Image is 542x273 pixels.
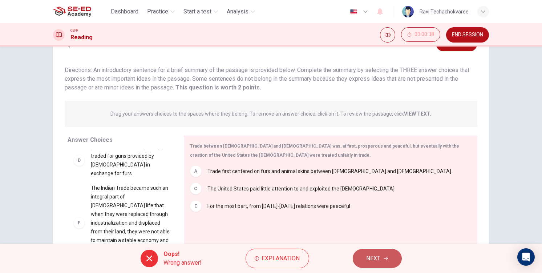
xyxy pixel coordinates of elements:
[108,5,141,18] button: Dashboard
[164,258,202,267] span: Wrong answer!
[414,32,434,37] span: 00:00:38
[190,144,459,158] span: Trade between [DEMOGRAPHIC_DATA] and [DEMOGRAPHIC_DATA] was, at first, prosperous and peaceful, b...
[91,143,172,178] span: [DEMOGRAPHIC_DATA] mostly traded for guns provided by [DEMOGRAPHIC_DATA] in exchange for furs
[452,32,483,38] span: END SESSION
[224,5,258,18] button: Analysis
[367,253,381,264] span: NEXT
[262,253,300,264] span: Explanation
[68,136,113,143] span: Answer Choices
[53,4,108,19] a: SE-ED Academy logo
[207,167,451,176] span: Trade first centered on furs and animal skins between [DEMOGRAPHIC_DATA] and [DEMOGRAPHIC_DATA]
[401,27,440,43] div: Hide
[183,7,211,16] span: Start a test
[207,202,350,210] span: For the most part, from [DATE]-[DATE] relations were peaceful
[517,248,535,266] div: Open Intercom Messenger
[111,111,432,117] p: Drag your answers choices to the spaces where they belong. To remove an answer choice, click on i...
[446,27,489,43] button: END SESSION
[91,184,172,262] span: The Indian Trade became such an integral part of [DEMOGRAPHIC_DATA] life that when they were repl...
[73,154,85,166] div: D
[73,217,85,229] div: F
[111,7,138,16] span: Dashboard
[144,5,178,18] button: Practice
[65,67,469,91] span: Directions: An introductory sentence for a brief summary of the passage is provided below. Comple...
[420,7,469,16] div: Ravi Techachokvaree
[404,111,432,117] strong: VIEW TEXT.
[164,250,202,258] span: Oops!
[246,249,309,268] button: Explanation
[174,84,261,91] strong: This question is worth 2 points.
[227,7,248,16] span: Analysis
[401,27,440,42] button: 00:00:38
[190,165,202,177] div: A
[402,6,414,17] img: Profile picture
[349,9,358,15] img: en
[353,249,402,268] button: NEXT
[70,28,78,33] span: CEFR
[380,27,395,43] div: Mute
[190,200,202,212] div: E
[147,7,168,16] span: Practice
[70,33,93,42] h1: Reading
[181,5,221,18] button: Start a test
[53,4,91,19] img: SE-ED Academy logo
[207,184,395,193] span: The United States paid little attention to and exploited the [DEMOGRAPHIC_DATA]
[190,183,202,194] div: C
